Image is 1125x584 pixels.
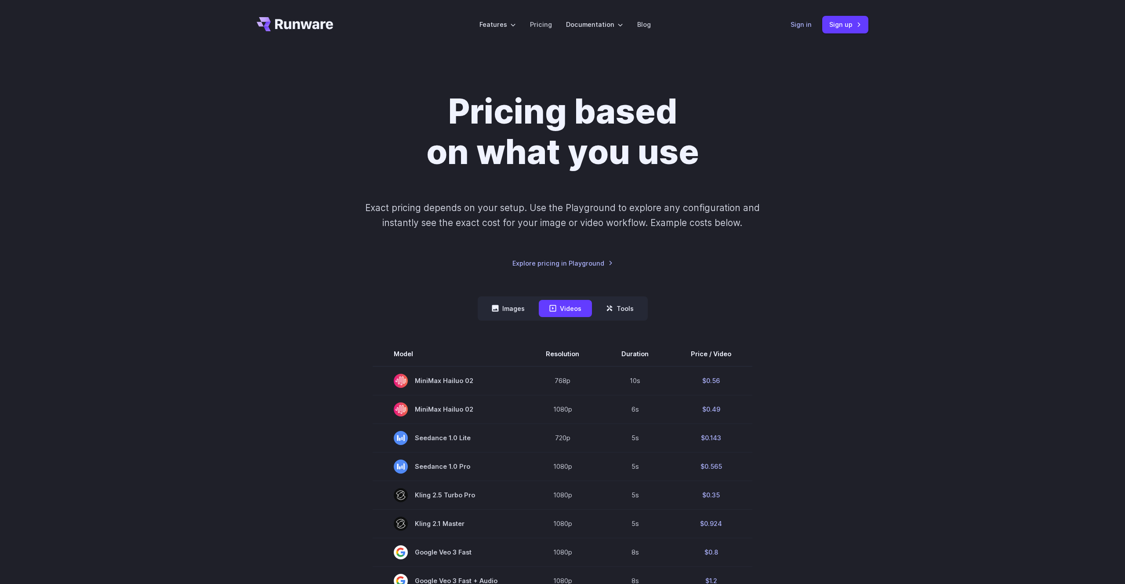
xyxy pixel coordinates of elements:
[512,258,613,268] a: Explore pricing in Playground
[539,300,592,317] button: Videos
[670,395,752,423] td: $0.49
[394,402,504,416] span: MiniMax Hailuo 02
[525,452,600,481] td: 1080p
[670,481,752,509] td: $0.35
[600,366,670,395] td: 10s
[525,538,600,566] td: 1080p
[394,488,504,502] span: Kling 2.5 Turbo Pro
[670,366,752,395] td: $0.56
[670,423,752,452] td: $0.143
[318,91,807,172] h1: Pricing based on what you use
[600,509,670,538] td: 5s
[670,509,752,538] td: $0.924
[394,517,504,531] span: Kling 2.1 Master
[525,481,600,509] td: 1080p
[637,19,651,29] a: Blog
[525,509,600,538] td: 1080p
[530,19,552,29] a: Pricing
[566,19,623,29] label: Documentation
[479,19,516,29] label: Features
[525,395,600,423] td: 1080p
[394,431,504,445] span: Seedance 1.0 Lite
[670,342,752,366] th: Price / Video
[257,17,333,31] a: Go to /
[600,395,670,423] td: 6s
[822,16,868,33] a: Sign up
[670,452,752,481] td: $0.565
[791,19,812,29] a: Sign in
[373,342,525,366] th: Model
[394,374,504,388] span: MiniMax Hailuo 02
[595,300,644,317] button: Tools
[600,423,670,452] td: 5s
[670,538,752,566] td: $0.8
[525,342,600,366] th: Resolution
[600,481,670,509] td: 5s
[394,460,504,474] span: Seedance 1.0 Pro
[348,201,777,230] p: Exact pricing depends on your setup. Use the Playground to explore any configuration and instantl...
[525,423,600,452] td: 720p
[600,342,670,366] th: Duration
[600,452,670,481] td: 5s
[481,300,535,317] button: Images
[525,366,600,395] td: 768p
[394,545,504,559] span: Google Veo 3 Fast
[600,538,670,566] td: 8s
